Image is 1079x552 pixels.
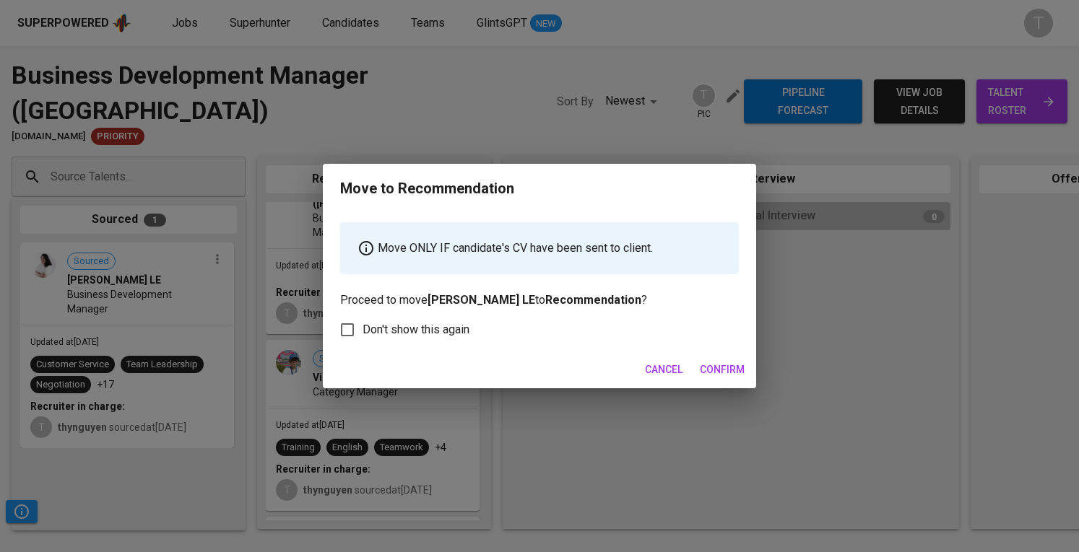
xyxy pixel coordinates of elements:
[340,222,739,274] div: Move ONLY IF candidate's CV have been sent to client.
[428,293,535,307] b: [PERSON_NAME] LE
[363,321,469,338] span: Don't show this again
[694,356,750,383] button: Confirm
[340,222,739,309] p: Proceed to move to ?
[700,361,745,379] span: Confirm
[340,178,514,199] div: Move to Recommendation
[645,361,682,379] span: Cancel
[639,356,688,383] button: Cancel
[545,293,641,307] b: Recommendation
